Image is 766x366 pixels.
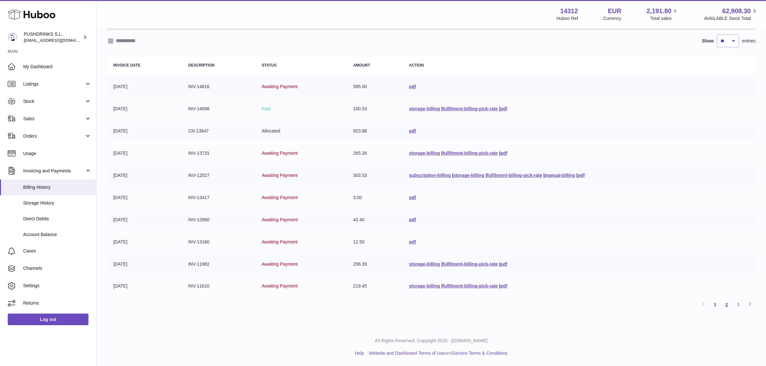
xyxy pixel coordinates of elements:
a: pdf [500,106,507,111]
span: | [441,151,443,156]
td: 12.50 [347,233,403,252]
strong: Invoice Date [113,63,140,68]
td: CN-13847 [182,122,255,141]
a: pdf [409,128,416,133]
a: Log out [8,314,88,325]
a: fulfilment-billing-pick-rate [443,283,498,288]
a: fulfilment-billing-pick-rate [443,261,498,267]
span: Storage History [23,200,91,206]
span: | [499,151,500,156]
span: Settings [23,283,91,289]
a: Website and Dashboard Terms of Use [369,351,445,356]
a: pdf [409,195,416,200]
span: Awaiting Payment [262,283,298,288]
div: Huboo Ref [557,15,578,22]
span: Direct Debits [23,216,91,222]
td: INV-12527 [182,166,255,185]
span: My Dashboard [23,64,91,70]
td: INV-12660 [182,210,255,229]
span: | [452,173,453,178]
a: pdf [409,84,416,89]
span: 62,908.30 [722,7,751,15]
td: [DATE] [107,255,182,274]
strong: Action [409,63,424,68]
a: pdf [500,261,507,267]
td: INV-14098 [182,99,255,118]
span: Total sales [650,15,679,22]
a: storage-billing [409,283,440,288]
td: INV-13731 [182,144,255,163]
a: pdf [500,283,507,288]
span: Awaiting Payment [262,173,298,178]
span: [EMAIL_ADDRESS][DOMAIN_NAME] [24,38,95,43]
a: subscription-billing [409,173,451,178]
li: and [367,350,508,356]
span: Awaiting Payment [262,151,298,156]
a: Service Terms & Conditions [452,351,508,356]
span: Paid [262,106,271,111]
a: fulfilment-billing-pick-rate [443,106,498,111]
td: [DATE] [107,188,182,207]
td: INV-14816 [182,77,255,96]
a: pdf [409,239,416,244]
img: internalAdmin-14312@internal.huboo.com [8,32,17,42]
a: pdf [578,173,585,178]
a: fulfilment-billing-pick-rate [443,151,498,156]
span: | [485,173,487,178]
span: Cases [23,248,91,254]
td: INV-11982 [182,255,255,274]
span: Awaiting Payment [262,217,298,222]
td: 923.88 [347,122,403,141]
a: 2,191.80 Total sales [647,7,679,22]
span: Billing History [23,184,91,190]
span: Returns [23,300,91,306]
span: | [543,173,545,178]
span: | [441,106,443,111]
span: | [441,283,443,288]
a: 1 [709,299,721,310]
td: [DATE] [107,166,182,185]
span: | [499,106,500,111]
span: Orders [23,133,85,139]
div: Currency [603,15,622,22]
a: fulfilment-billing-pick-rate [487,173,542,178]
span: | [499,261,500,267]
a: 3 [733,299,744,310]
strong: Status [262,63,277,68]
strong: 14312 [560,7,578,15]
span: AVAILABLE Stock Total [704,15,758,22]
strong: Description [188,63,215,68]
span: Awaiting Payment [262,84,298,89]
a: 2 [721,299,733,310]
span: | [499,283,500,288]
label: Show [702,38,714,44]
td: INV-13417 [182,188,255,207]
span: 2,191.80 [647,7,672,15]
a: manual-billing [545,173,575,178]
a: storage-billing [409,106,440,111]
td: 303.53 [347,166,403,185]
td: [DATE] [107,210,182,229]
td: [DATE] [107,77,182,96]
span: Awaiting Payment [262,239,298,244]
td: [DATE] [107,122,182,141]
a: pdf [409,217,416,222]
a: storage-billing [453,173,484,178]
span: Invoicing and Payments [23,168,85,174]
span: Allocated [262,128,281,133]
td: 42.40 [347,210,403,229]
span: Account Balance [23,232,91,238]
td: [DATE] [107,233,182,252]
td: INV-11610 [182,277,255,296]
p: All Rights Reserved. Copyright 2025 - [DOMAIN_NAME] [102,338,761,344]
span: entries [742,38,756,44]
span: Channels [23,265,91,271]
a: Help [355,351,364,356]
td: [DATE] [107,277,182,296]
strong: EUR [608,7,621,15]
strong: Amount [353,63,370,68]
span: Usage [23,151,91,157]
span: | [441,261,443,267]
td: 256.39 [347,255,403,274]
span: | [577,173,578,178]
